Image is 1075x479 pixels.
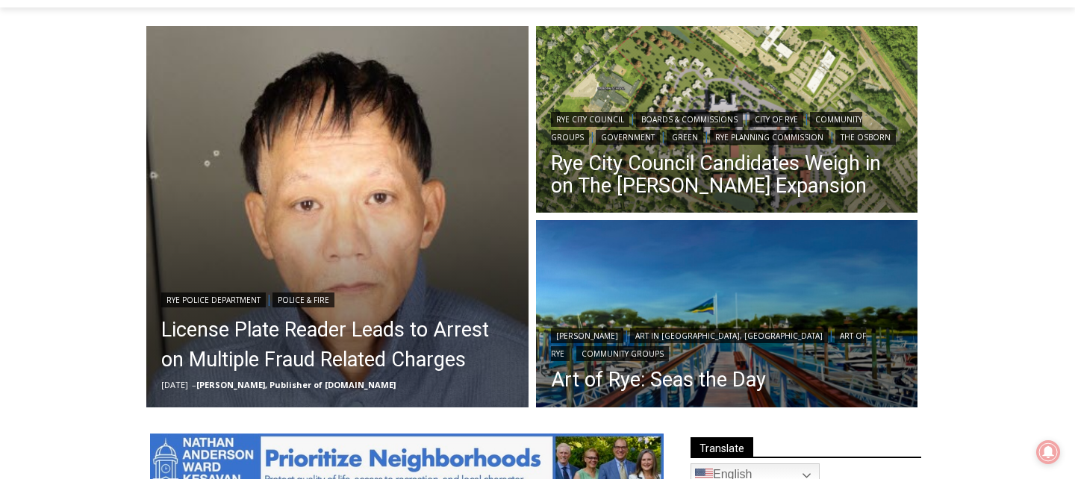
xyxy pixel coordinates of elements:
[536,220,918,411] img: [PHOTO: Seas the Day - Shenorock Shore Club Marina, Rye 36” X 48” Oil on canvas, Commissioned & E...
[390,148,692,182] span: Intern @ [DOMAIN_NAME]
[551,152,903,197] a: Rye City Council Candidates Weigh in on The [PERSON_NAME] Expansion
[551,109,903,145] div: | | | | | | |
[750,112,803,127] a: City of Rye
[359,145,723,186] a: Intern @ [DOMAIN_NAME]
[551,112,862,145] a: Community Groups
[636,112,743,127] a: Boards & Commissions
[596,130,660,145] a: Government
[161,292,266,307] a: Rye Police Department
[146,26,529,408] a: Read More License Plate Reader Leads to Arrest on Multiple Fraud Related Charges
[710,130,829,145] a: Rye Planning Commission
[536,26,918,217] img: (PHOTO: Illustrative plan of The Osborn's proposed site plan from the July 10, 2025 planning comm...
[161,379,188,390] time: [DATE]
[196,379,396,390] a: [PERSON_NAME], Publisher of [DOMAIN_NAME]
[551,325,903,361] div: | | |
[161,315,514,375] a: License Plate Reader Leads to Arrest on Multiple Fraud Related Charges
[377,1,705,145] div: "[PERSON_NAME] and I covered the [DATE] Parade, which was a really eye opening experience as I ha...
[146,26,529,408] img: (PHOTO: On Monday, October 13, 2025, Rye PD arrested Ming Wu, 60, of Flushing, New York, on multi...
[551,328,623,343] a: [PERSON_NAME]
[576,346,669,361] a: Community Groups
[536,26,918,217] a: Read More Rye City Council Candidates Weigh in on The Osborn Expansion
[161,289,514,307] div: |
[551,369,903,391] a: Art of Rye: Seas the Day
[536,220,918,411] a: Read More Art of Rye: Seas the Day
[272,292,334,307] a: Police & Fire
[691,437,753,457] span: Translate
[667,130,703,145] a: Green
[835,130,896,145] a: The Osborn
[551,112,629,127] a: Rye City Council
[551,328,866,361] a: Art of Rye
[630,328,828,343] a: Art in [GEOGRAPHIC_DATA], [GEOGRAPHIC_DATA]
[192,379,196,390] span: –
